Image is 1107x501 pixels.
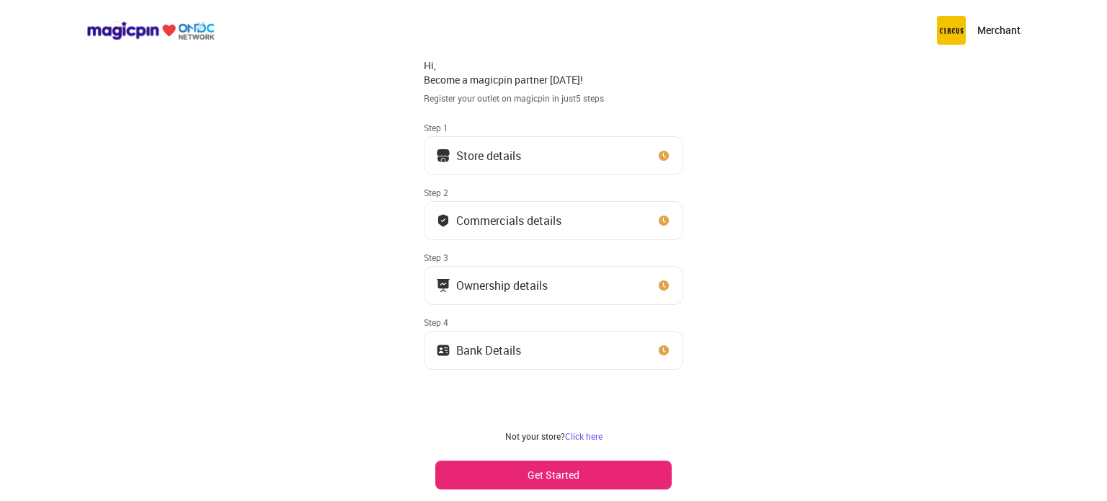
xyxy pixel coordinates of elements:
[436,213,450,228] img: bank_details_tick.fdc3558c.svg
[505,430,565,442] span: Not your store?
[436,343,450,358] img: ownership_icon.37569ceb.svg
[424,58,683,87] div: Hi, Become a magicpin partner [DATE]!
[456,282,548,289] div: Ownership details
[424,187,683,198] div: Step 2
[657,148,671,163] img: clock_icon_new.67dbf243.svg
[86,21,215,40] img: ondc-logo-new-small.8a59708e.svg
[424,316,683,328] div: Step 4
[424,201,683,240] button: Commercials details
[424,266,683,305] button: Ownership details
[436,148,450,163] img: storeIcon.9b1f7264.svg
[436,278,450,293] img: commercials_icon.983f7837.svg
[456,217,561,224] div: Commercials details
[424,92,683,105] div: Register your outlet on magicpin in just 5 steps
[937,16,966,45] img: circus.b677b59b.png
[435,461,672,489] button: Get Started
[977,23,1021,37] p: Merchant
[657,213,671,228] img: clock_icon_new.67dbf243.svg
[456,152,521,159] div: Store details
[565,430,603,442] a: Click here
[657,278,671,293] img: clock_icon_new.67dbf243.svg
[456,347,521,354] div: Bank Details
[657,343,671,358] img: clock_icon_new.67dbf243.svg
[424,122,683,133] div: Step 1
[424,331,683,370] button: Bank Details
[424,136,683,175] button: Store details
[424,252,683,263] div: Step 3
